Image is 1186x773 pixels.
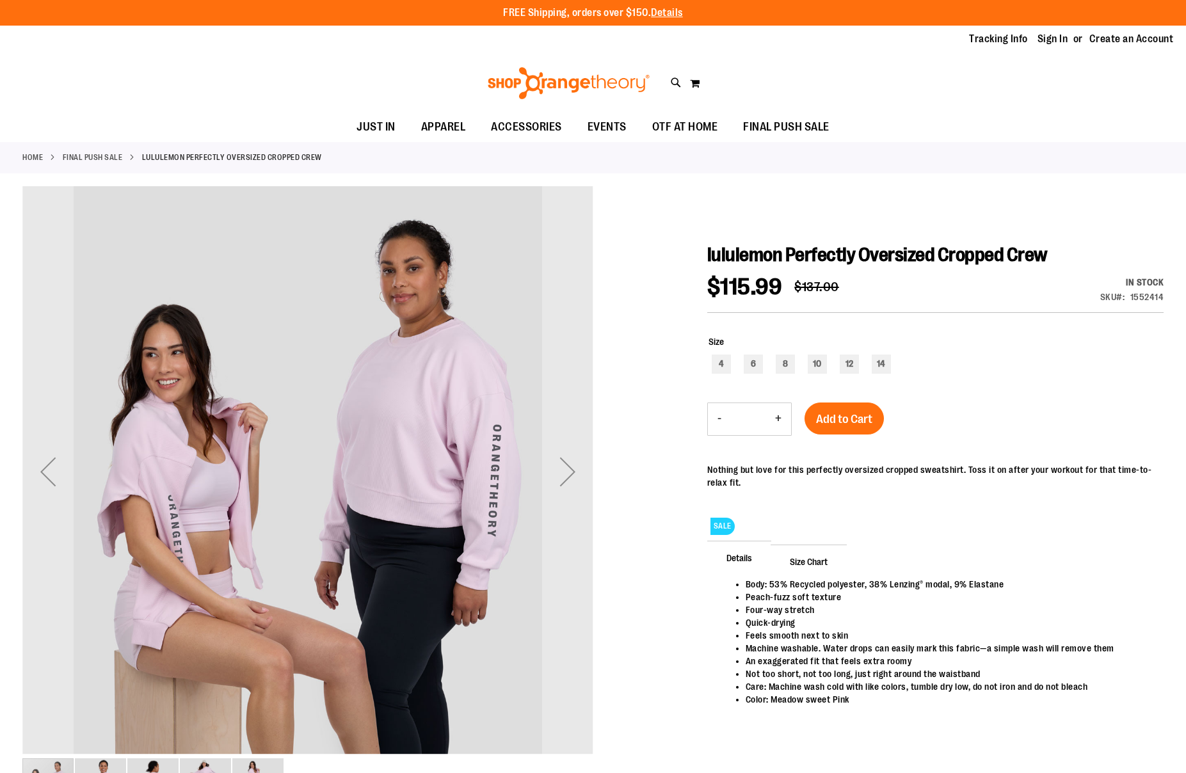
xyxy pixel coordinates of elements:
div: 12 [840,355,859,374]
span: lululemon Perfectly Oversized Cropped Crew [707,244,1048,266]
strong: lululemon Perfectly Oversized Cropped Crew [142,152,322,163]
button: Add to Cart [805,402,884,434]
li: Quick-drying [746,616,1151,629]
a: APPAREL [408,113,479,142]
li: Body: 53% Recycled polyester, 38% Lenzing® modal, 9% Elastane [746,578,1151,591]
input: Product quantity [731,404,765,434]
span: $115.99 [707,274,782,300]
span: JUST IN [357,113,396,141]
div: 14 [872,355,891,374]
div: 4 [712,355,731,374]
li: Color: Meadow sweet Pink [746,693,1151,706]
p: Nothing but love for this perfectly oversized cropped sweatshirt. Toss it on after your workout f... [707,463,1164,489]
li: Care: Machine wash cold with like colors, tumble dry low, do not iron and do not bleach [746,680,1151,693]
li: An exaggerated fit that feels extra roomy [746,655,1151,667]
a: ACCESSORIES [478,113,575,142]
span: ACCESSORIES [491,113,562,141]
div: 1552414 [1130,291,1164,303]
div: Next [542,186,593,757]
span: Size [709,337,724,347]
strong: SKU [1100,292,1125,302]
span: OTF AT HOME [652,113,718,141]
li: Feels smooth next to skin [746,629,1151,642]
a: Details [651,7,683,19]
div: Previous [22,186,74,757]
li: Four-way stretch [746,603,1151,616]
img: Shop Orangetheory [486,67,652,99]
span: Add to Cart [816,412,872,426]
span: Size Chart [771,545,847,578]
span: Details [707,541,771,574]
img: OTF lululemon Womens Perfectly Oversized Cropped Crew Pink [22,184,593,754]
span: SALE [710,518,735,535]
span: $137.00 [794,280,839,294]
li: Peach-fuzz soft texture [746,591,1151,603]
button: Increase product quantity [765,403,791,435]
a: FINAL PUSH SALE [730,113,842,141]
a: FINAL PUSH SALE [63,152,123,163]
div: 8 [776,355,795,374]
a: Create an Account [1089,32,1174,46]
a: EVENTS [575,113,639,142]
span: FINAL PUSH SALE [743,113,829,141]
span: APPAREL [421,113,466,141]
div: 6 [744,355,763,374]
a: JUST IN [344,113,408,142]
span: EVENTS [588,113,627,141]
li: Machine washable. Water drops can easily mark this fabric—a simple wash will remove them [746,642,1151,655]
div: Availability [1100,276,1164,289]
button: Decrease product quantity [708,403,731,435]
a: Sign In [1038,32,1068,46]
a: Tracking Info [969,32,1028,46]
a: OTF AT HOME [639,113,731,142]
p: FREE Shipping, orders over $150. [503,6,683,20]
div: 10 [808,355,827,374]
li: Not too short, not too long, just right around the waistband [746,667,1151,680]
div: In stock [1100,276,1164,289]
div: OTF lululemon Womens Perfectly Oversized Cropped Crew Pink [22,186,593,757]
a: Home [22,152,43,163]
